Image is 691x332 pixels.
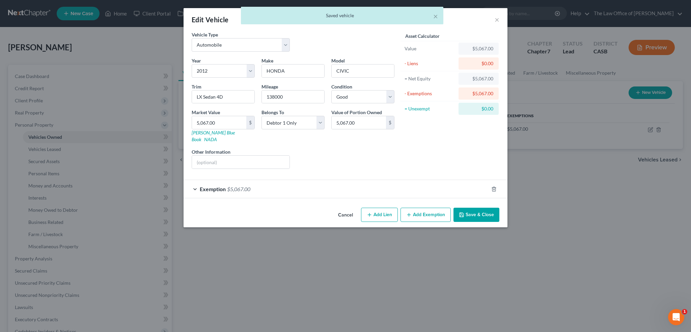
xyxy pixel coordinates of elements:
[246,116,254,129] div: $
[433,12,438,20] button: ×
[453,208,499,222] button: Save & Close
[261,83,278,90] label: Mileage
[204,136,217,142] a: NADA
[261,109,284,115] span: Belongs To
[332,116,386,129] input: 0.00
[405,60,455,67] div: - Liens
[464,75,493,82] div: $5,067.00
[192,130,235,142] a: [PERSON_NAME] Blue Book
[361,208,398,222] button: Add Lien
[405,75,455,82] div: = Net Equity
[668,309,684,325] iframe: Intercom live chat
[192,57,201,64] label: Year
[246,12,438,19] div: Saved vehicle
[200,186,226,192] span: Exemption
[405,32,440,40] label: Asset Calculator
[331,57,345,64] label: Model
[331,109,382,116] label: Value of Portion Owned
[405,90,455,97] div: - Exemptions
[332,65,394,77] input: ex. Altima
[386,116,394,129] div: $
[192,83,201,90] label: Trim
[227,186,250,192] span: $5,067.00
[331,83,352,90] label: Condition
[192,156,289,169] input: (optional)
[192,116,246,129] input: 0.00
[400,208,451,222] button: Add Exemption
[464,105,493,112] div: $0.00
[261,58,273,63] span: Make
[192,91,254,103] input: ex. LS, LT, etc
[464,45,493,52] div: $5,067.00
[262,65,324,77] input: ex. Nissan
[192,31,218,38] label: Vehicle Type
[464,60,493,67] div: $0.00
[405,105,455,112] div: = Unexempt
[405,45,455,52] div: Value
[192,148,230,155] label: Other Information
[333,208,358,222] button: Cancel
[682,309,687,314] span: 1
[192,109,220,116] label: Market Value
[262,91,324,103] input: --
[464,90,493,97] div: $5,067.00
